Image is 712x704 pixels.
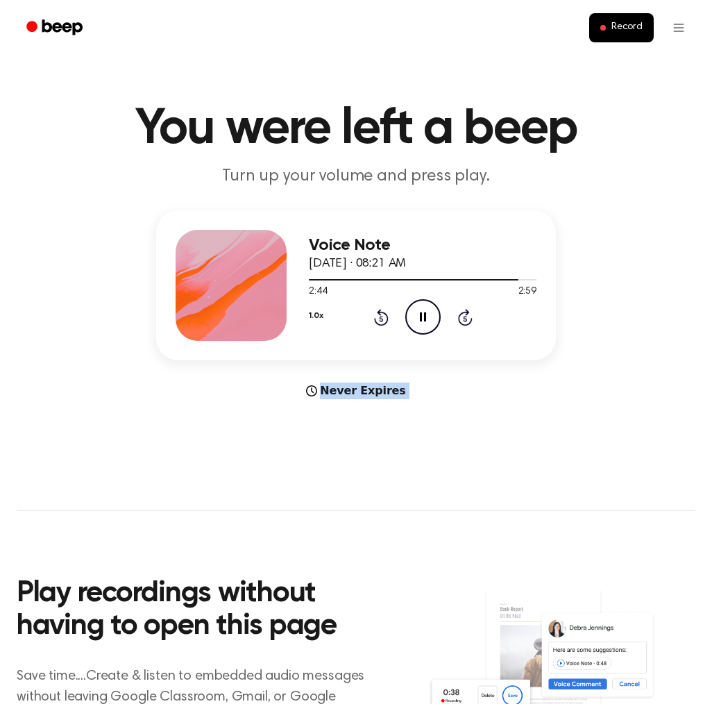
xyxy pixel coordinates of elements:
[90,165,622,188] p: Turn up your volume and press play.
[309,258,406,270] span: [DATE] · 08:21 AM
[17,578,372,644] h2: Play recordings without having to open this page
[309,304,323,328] button: 1.0x
[17,15,95,42] a: Beep
[662,11,695,44] button: Open menu
[309,236,536,255] h3: Voice Note
[611,22,643,34] span: Record
[309,285,327,299] span: 2:44
[156,383,556,399] div: Never Expires
[589,13,654,42] button: Record
[17,104,695,154] h1: You were left a beep
[518,285,536,299] span: 2:59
